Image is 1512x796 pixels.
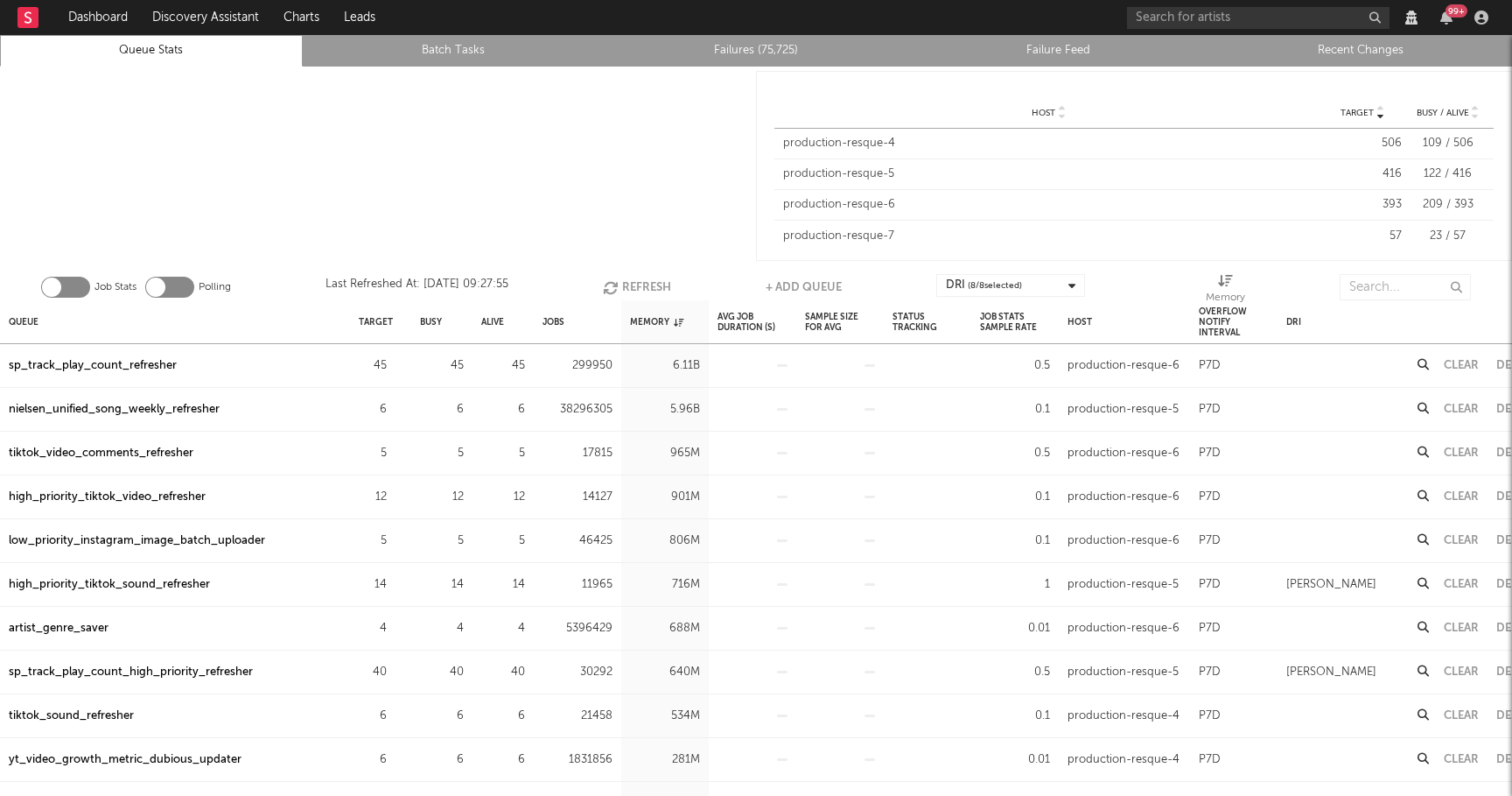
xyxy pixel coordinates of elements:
[9,356,177,377] a: sp_track_play_count_refresher
[542,662,612,683] div: 30292
[481,443,525,464] div: 5
[1067,443,1179,464] div: production-resque-6
[542,574,612,595] div: 11965
[1444,360,1479,371] button: Clear
[359,750,387,771] div: 6
[94,277,136,298] label: Job Stats
[630,618,700,639] div: 688M
[542,356,612,377] div: 299950
[359,706,387,727] div: 6
[481,356,525,377] div: 45
[917,40,1200,61] a: Failure Feed
[1067,574,1179,595] div: production-resque-5
[1199,399,1221,420] div: P7D
[1444,535,1479,546] button: Clear
[1323,196,1402,214] div: 393
[1410,196,1485,214] div: 209 / 393
[630,443,700,464] div: 965M
[542,487,612,508] div: 14127
[420,399,464,420] div: 6
[783,228,1314,245] div: production-resque-7
[1444,710,1479,722] button: Clear
[1067,618,1179,639] div: production-resque-6
[1199,574,1221,595] div: P7D
[1199,443,1221,464] div: P7D
[481,303,504,341] div: Alive
[630,303,683,341] div: Memory
[9,574,210,595] a: high_priority_tiktok_sound_refresher
[980,399,1050,420] div: 0.1
[630,706,700,727] div: 534M
[980,662,1050,683] div: 0.5
[9,618,108,639] a: artist_genre_saver
[980,487,1050,508] div: 0.1
[325,274,508,300] div: Last Refreshed At: [DATE] 09:27:55
[1067,303,1092,341] div: Host
[1410,228,1485,245] div: 23 / 57
[1323,166,1402,183] div: 416
[10,40,293,61] a: Queue Stats
[805,303,875,341] div: Sample Size For Avg
[1323,135,1402,152] div: 506
[542,618,612,639] div: 5396429
[1067,750,1179,771] div: production-resque-4
[9,531,265,552] a: low_priority_instagram_image_batch_uploader
[9,706,134,727] a: tiktok_sound_refresher
[1199,487,1221,508] div: P7D
[630,356,700,377] div: 6.11B
[783,135,1314,152] div: production-resque-4
[542,531,612,552] div: 46425
[1067,356,1179,377] div: production-resque-6
[1444,754,1479,765] button: Clear
[1032,108,1055,118] span: Host
[9,303,38,341] div: Queue
[481,531,525,552] div: 5
[1206,287,1245,308] div: Memory
[1444,666,1479,678] button: Clear
[980,303,1050,341] div: Job Stats Sample Rate
[1199,303,1269,341] div: Overflow Notify Interval
[481,399,525,420] div: 6
[420,443,464,464] div: 5
[420,574,464,595] div: 14
[1067,399,1179,420] div: production-resque-5
[359,531,387,552] div: 5
[1067,531,1179,552] div: production-resque-6
[542,706,612,727] div: 21458
[1286,303,1301,341] div: DRI
[1286,574,1376,595] div: [PERSON_NAME]
[481,618,525,639] div: 4
[542,303,564,341] div: Jobs
[420,303,442,341] div: Busy
[968,275,1022,296] span: ( 8 / 8 selected)
[1444,491,1479,503] button: Clear
[1199,618,1221,639] div: P7D
[1410,166,1485,183] div: 122 / 416
[359,618,387,639] div: 4
[9,487,206,508] div: high_priority_tiktok_video_refresher
[481,706,525,727] div: 6
[783,166,1314,183] div: production-resque-5
[1417,108,1469,118] span: Busy / Alive
[980,443,1050,464] div: 0.5
[1340,108,1374,118] span: Target
[1067,662,1179,683] div: production-resque-5
[603,274,671,300] button: Refresh
[9,443,193,464] a: tiktok_video_comments_refresher
[1219,40,1502,61] a: Recent Changes
[1444,579,1479,590] button: Clear
[1067,487,1179,508] div: production-resque-6
[980,706,1050,727] div: 0.1
[630,662,700,683] div: 640M
[481,662,525,683] div: 40
[9,750,241,771] div: yt_video_growth_metric_dubious_updater
[359,303,393,341] div: Target
[980,618,1050,639] div: 0.01
[630,750,700,771] div: 281M
[1127,7,1389,29] input: Search for artists
[420,531,464,552] div: 5
[1340,274,1471,300] input: Search...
